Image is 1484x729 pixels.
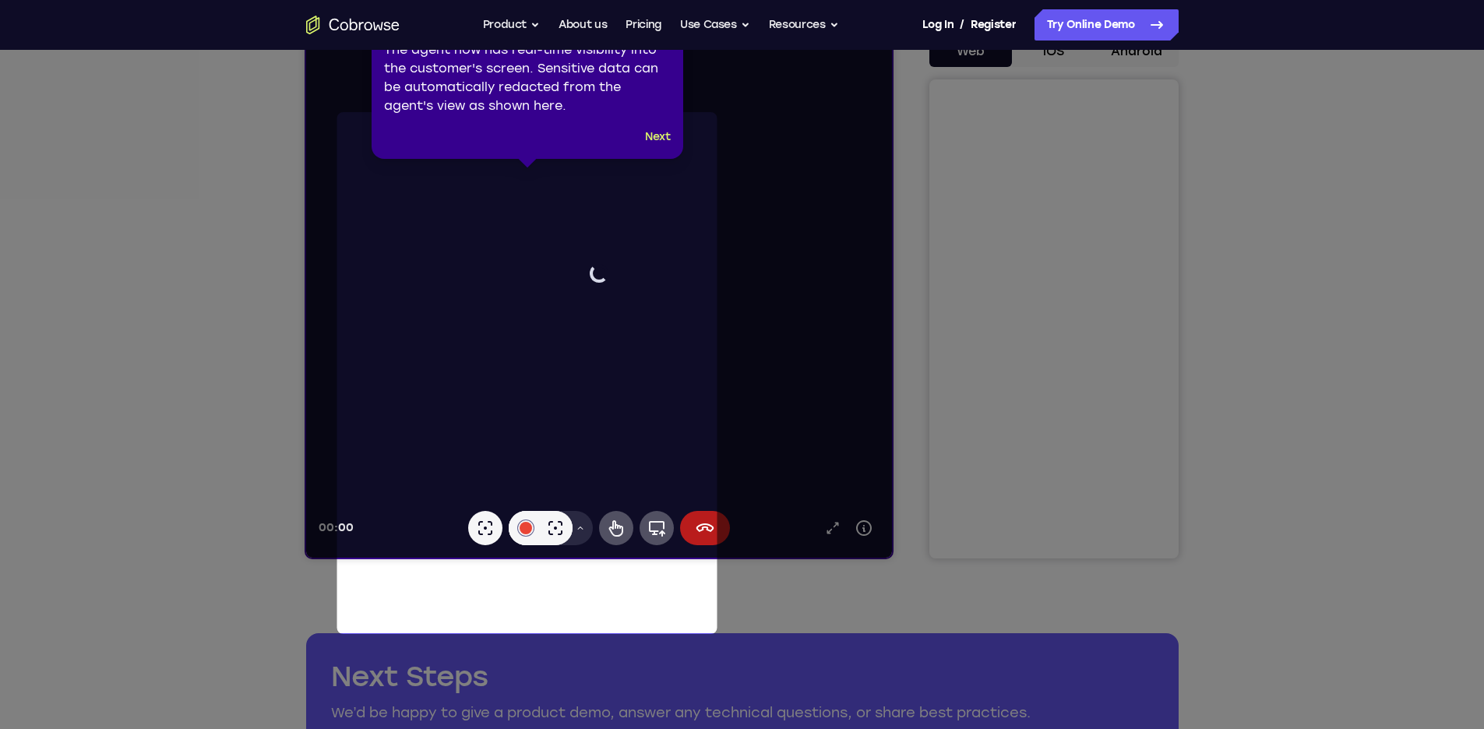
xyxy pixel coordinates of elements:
button: Next [645,128,671,146]
button: End session [374,475,424,509]
a: Popout [511,477,542,508]
div: The agent now has real-time visibility into the customer's screen. Sensitive data can be automati... [384,40,671,115]
a: Log In [922,9,953,40]
button: Laser pointer [162,475,196,509]
button: Annotations color [203,475,237,509]
button: Product [483,9,541,40]
a: Register [971,9,1016,40]
button: Remote control [293,475,327,509]
a: Try Online Demo [1035,9,1179,40]
button: Laser pointer [232,475,266,509]
a: About us [559,9,607,40]
button: Resources [769,9,839,40]
a: Go to the home page [306,16,400,34]
span: / [960,16,964,34]
button: Full device [333,475,368,509]
button: Use Cases [680,9,750,40]
button: Drawing tools menu [262,475,287,509]
button: Device info [542,477,573,508]
iframe: Agent [306,36,892,558]
a: Pricing [626,9,661,40]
